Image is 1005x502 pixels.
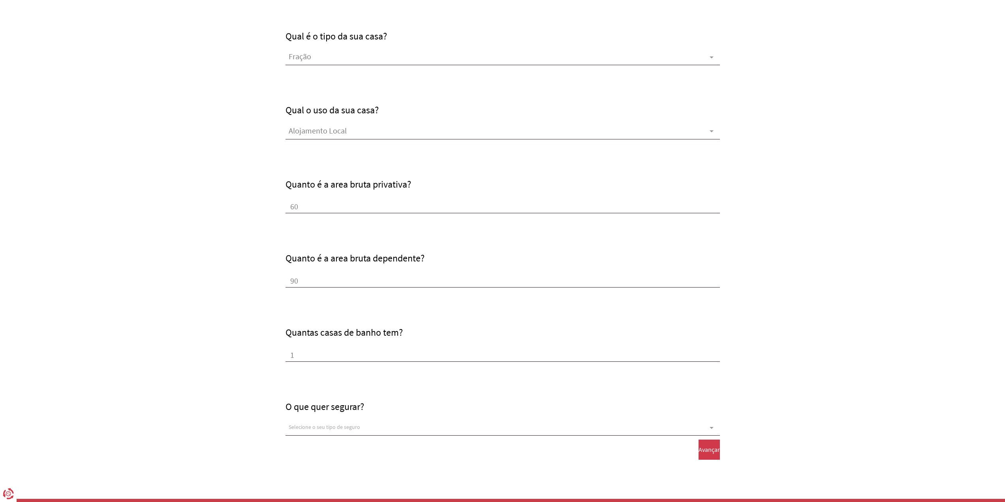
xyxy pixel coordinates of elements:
input: Insira a area bruta dependente [286,276,720,288]
span: Selecione o seu tipo de seguro [289,423,360,430]
button: Avançar [699,440,720,459]
label: Quanto é a area bruta privativa? [286,178,411,190]
label: Quanto é a area bruta dependente? [286,252,425,264]
span: Avançar [699,446,720,453]
span: Alojamento Local [289,127,704,137]
input: Insira o numero de casas de banho [286,350,720,362]
span: Qual o uso da sua casa? [286,104,379,116]
span: O que quer segurar? [286,400,364,413]
input: Insira a area bruta privativa [286,201,720,213]
span: Fração [289,53,704,62]
label: Quantas casas de banho tem? [286,326,403,338]
span: Qual é o tipo da sua casa? [286,30,387,42]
